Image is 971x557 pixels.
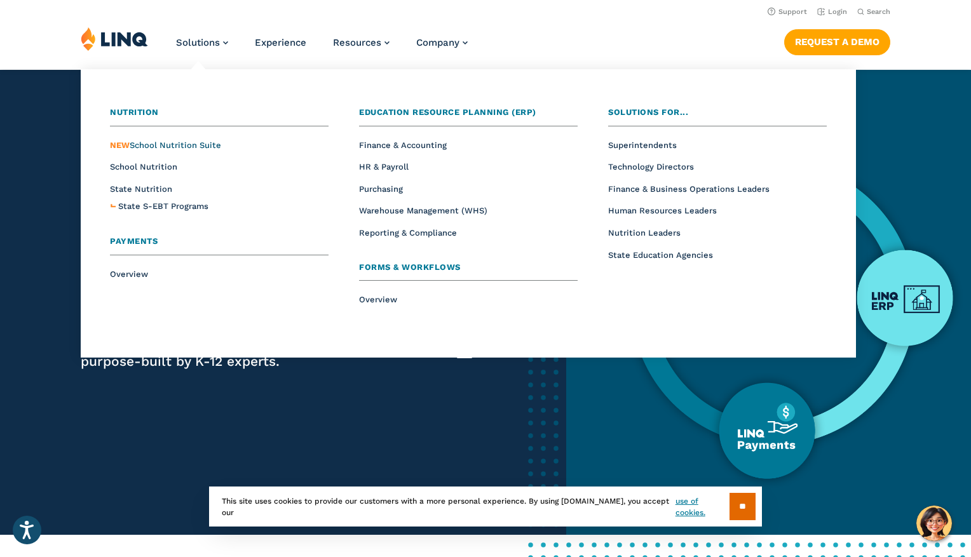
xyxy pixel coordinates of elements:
[81,27,148,51] img: LINQ | K‑12 Software
[916,506,952,541] button: Hello, have a question? Let’s chat.
[255,37,306,48] a: Experience
[176,37,220,48] span: Solutions
[784,29,890,55] a: Request a Demo
[359,261,578,281] a: Forms & Workflows
[608,228,681,238] a: Nutrition Leaders
[676,495,730,518] a: use of cookies.
[608,162,694,171] a: Technology Directors
[110,235,329,255] a: Payments
[817,8,847,16] a: Login
[176,27,468,69] nav: Primary Navigation
[359,184,403,194] a: Purchasing
[110,140,221,150] a: NEWSchool Nutrition Suite
[608,206,717,215] a: Human Resources Leaders
[359,140,447,150] a: Finance & Accounting
[209,487,762,527] div: This site uses cookies to provide our customers with a more personal experience. By using [DOMAIN...
[176,37,228,48] a: Solutions
[110,107,159,117] span: Nutrition
[110,162,177,171] a: School Nutrition
[359,228,457,238] a: Reporting & Compliance
[333,37,390,48] a: Resources
[110,269,148,279] a: Overview
[110,106,329,126] a: Nutrition
[608,107,688,117] span: Solutions for...
[608,140,677,150] a: Superintendents
[784,27,890,55] nav: Button Navigation
[359,206,487,215] a: Warehouse Management (WHS)
[110,140,221,150] span: School Nutrition Suite
[359,106,578,126] a: Education Resource Planning (ERP)
[867,8,890,16] span: Search
[416,37,459,48] span: Company
[608,106,827,126] a: Solutions for...
[333,37,381,48] span: Resources
[359,295,397,304] a: Overview
[608,250,713,260] a: State Education Agencies
[768,8,807,16] a: Support
[118,201,208,211] span: State S-EBT Programs
[110,236,158,246] span: Payments
[359,107,536,117] span: Education Resource Planning (ERP)
[608,184,770,194] a: Finance & Business Operations Leaders
[416,37,468,48] a: Company
[110,140,130,150] span: NEW
[110,184,172,194] a: State Nutrition
[857,7,890,17] button: Open Search Bar
[359,162,409,171] a: HR & Payroll
[118,200,208,213] a: State S-EBT Programs
[359,262,461,272] span: Forms & Workflows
